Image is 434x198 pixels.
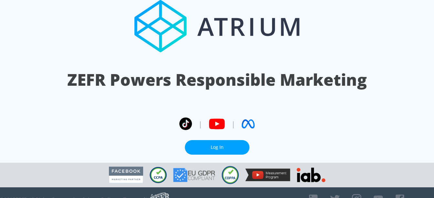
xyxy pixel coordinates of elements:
[297,168,325,182] img: IAB
[198,119,202,129] span: |
[245,169,290,181] img: YouTube Measurement Program
[185,140,249,155] a: Log In
[222,166,239,184] img: COPPA Compliant
[231,119,235,129] span: |
[150,167,167,183] img: CCPA Compliant
[173,168,215,182] img: GDPR Compliant
[67,69,367,91] h1: ZEFR Powers Responsible Marketing
[109,167,143,183] img: Facebook Marketing Partner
